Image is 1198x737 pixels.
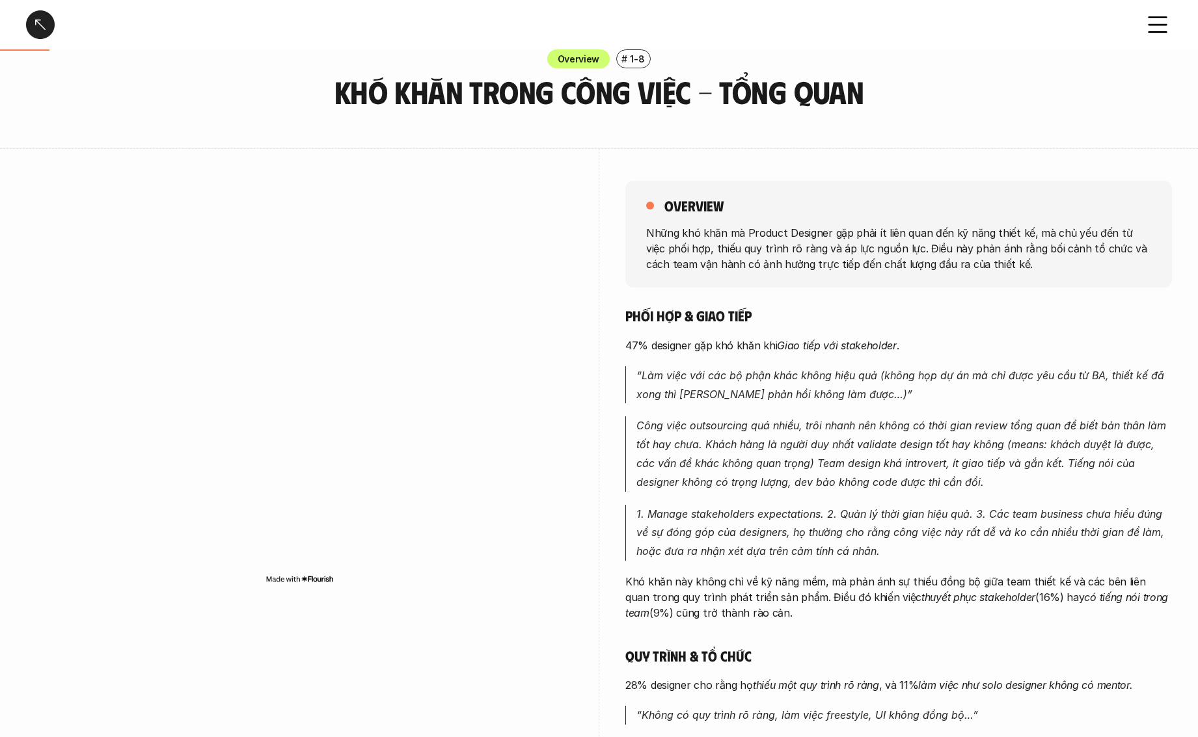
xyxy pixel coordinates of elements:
[625,338,1172,353] p: 47% designer gặp khó khăn khi .
[625,591,1171,619] em: có tiếng nói trong team
[625,574,1172,621] p: Khó khăn này không chỉ về kỹ năng mềm, mà phản ánh sự thiếu đồng bộ giữa team thiết kế và các bên...
[26,181,573,571] iframe: Interactive or visual content
[625,306,1172,325] h5: Phối hợp & giao tiếp
[265,574,334,584] img: Made with Flourish
[636,708,978,721] em: “Không có quy trình rõ ràng, làm việc freestyle, UI không đồng bộ…”
[636,507,1167,558] em: 1. Manage stakeholders expectations. 2. Quản lý thời gian hiệu quả. 3. Các team business chưa hiể...
[621,54,627,64] h6: #
[753,678,879,691] em: thiếu một quy trình rõ ràng
[921,591,1035,604] em: thuyết phục stakeholder
[636,419,1169,488] em: Công việc outsourcing quá nhiều, trôi nhanh nên không có thời gian review tổng quan để biết bản t...
[323,75,876,109] h3: Khó khăn trong công việc - Tổng quan
[636,369,1167,401] em: “Làm việc với các bộ phận khác không hiệu quả (không họp dự án mà chỉ được yêu cầu từ BA, thiết k...
[777,339,897,352] em: Giao tiếp với stakeholder
[625,677,1172,693] p: 28% designer cho rằng họ , và 11%
[625,647,1172,665] h5: Quy trình & tổ chức
[558,52,600,66] p: Overview
[918,678,1132,691] em: làm việc như solo designer không có mentor.
[664,196,724,215] h5: overview
[630,52,644,66] p: 1-8
[646,224,1151,271] p: Những khó khăn mà Product Designer gặp phải ít liên quan đến kỹ năng thiết kế, mà chủ yếu đến từ ...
